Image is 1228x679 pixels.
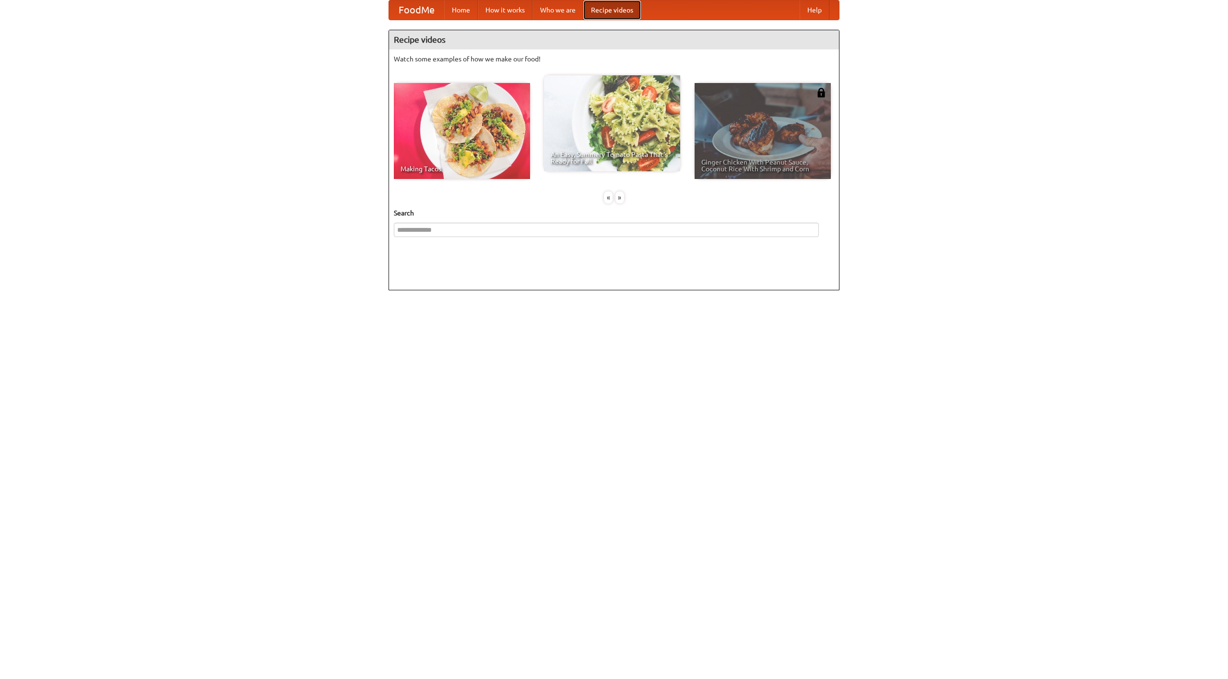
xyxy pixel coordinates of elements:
div: « [604,191,613,203]
div: » [615,191,624,203]
a: Recipe videos [583,0,641,20]
span: An Easy, Summery Tomato Pasta That's Ready for Fall [551,151,673,165]
img: 483408.png [816,88,826,97]
a: Who we are [532,0,583,20]
h5: Search [394,208,834,218]
a: Help [800,0,829,20]
a: Home [444,0,478,20]
a: An Easy, Summery Tomato Pasta That's Ready for Fall [544,75,680,171]
h4: Recipe videos [389,30,839,49]
a: Making Tacos [394,83,530,179]
a: FoodMe [389,0,444,20]
span: Making Tacos [401,166,523,172]
a: How it works [478,0,532,20]
p: Watch some examples of how we make our food! [394,54,834,64]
